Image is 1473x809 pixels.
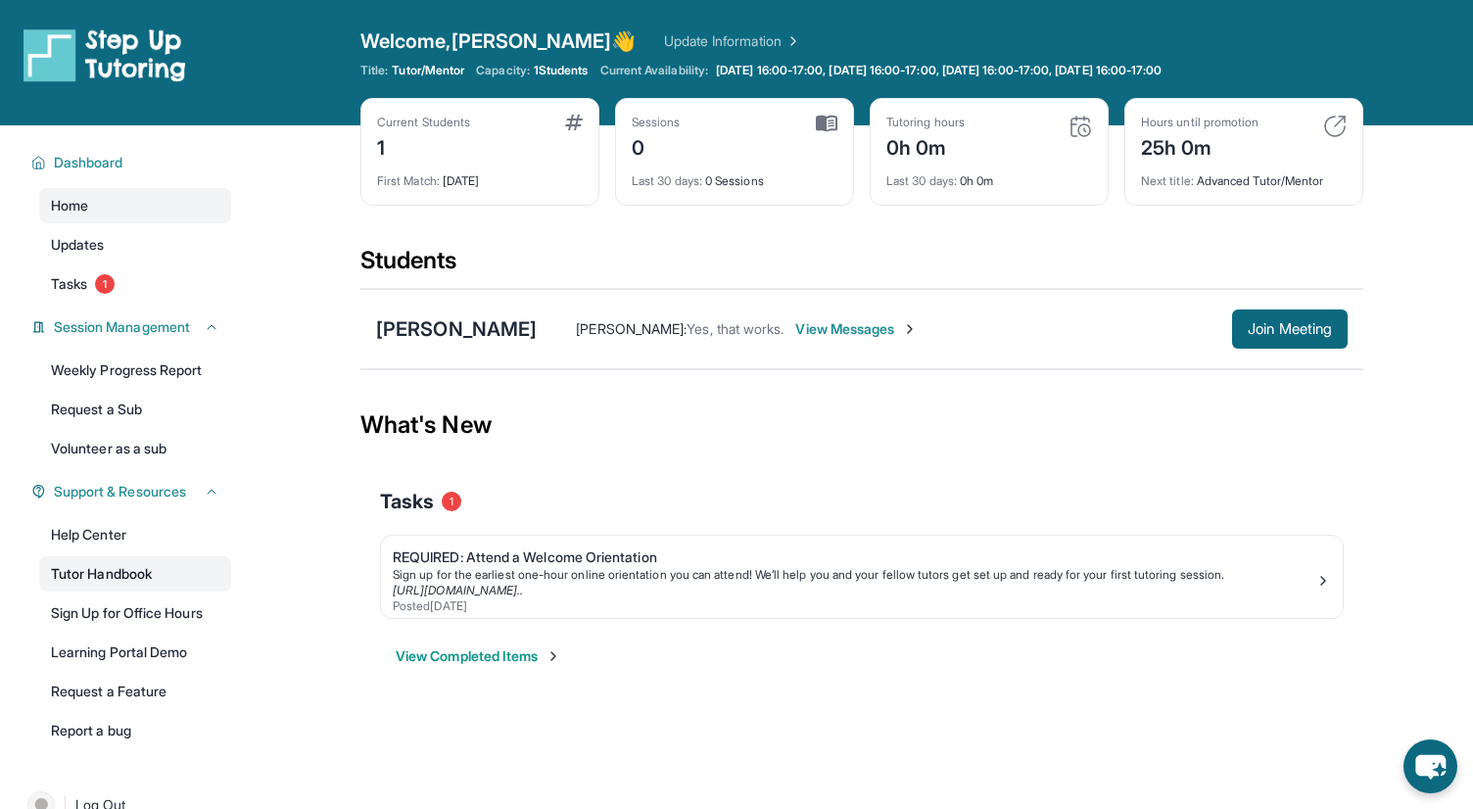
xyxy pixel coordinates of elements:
[632,115,681,130] div: Sessions
[360,382,1363,468] div: What's New
[39,266,231,302] a: Tasks1
[396,646,561,666] button: View Completed Items
[886,173,957,188] span: Last 30 days :
[54,153,123,172] span: Dashboard
[1323,115,1347,138] img: card
[39,392,231,427] a: Request a Sub
[782,31,801,51] img: Chevron Right
[1403,739,1457,793] button: chat-button
[46,317,219,337] button: Session Management
[600,63,708,78] span: Current Availability:
[576,320,687,337] span: [PERSON_NAME] :
[360,245,1363,288] div: Students
[39,431,231,466] a: Volunteer as a sub
[534,63,589,78] span: 1 Students
[886,115,965,130] div: Tutoring hours
[1248,323,1332,335] span: Join Meeting
[716,63,1162,78] span: [DATE] 16:00-17:00, [DATE] 16:00-17:00, [DATE] 16:00-17:00, [DATE] 16:00-17:00
[377,115,470,130] div: Current Students
[54,482,186,501] span: Support & Resources
[393,583,523,597] a: [URL][DOMAIN_NAME]..
[886,130,965,162] div: 0h 0m
[795,319,918,339] span: View Messages
[39,635,231,670] a: Learning Portal Demo
[687,320,784,337] span: Yes, that works.
[39,517,231,552] a: Help Center
[51,196,88,215] span: Home
[360,27,637,55] span: Welcome, [PERSON_NAME] 👋
[39,674,231,709] a: Request a Feature
[886,162,1092,189] div: 0h 0m
[95,274,115,294] span: 1
[1141,162,1347,189] div: Advanced Tutor/Mentor
[54,317,190,337] span: Session Management
[360,63,388,78] span: Title:
[381,536,1343,618] a: REQUIRED: Attend a Welcome OrientationSign up for the earliest one-hour online orientation you ca...
[712,63,1165,78] a: [DATE] 16:00-17:00, [DATE] 16:00-17:00, [DATE] 16:00-17:00, [DATE] 16:00-17:00
[39,353,231,388] a: Weekly Progress Report
[39,713,231,748] a: Report a bug
[1069,115,1092,138] img: card
[1141,173,1194,188] span: Next title :
[902,321,918,337] img: Chevron-Right
[392,63,464,78] span: Tutor/Mentor
[46,482,219,501] button: Support & Resources
[24,27,186,82] img: logo
[816,115,837,132] img: card
[393,567,1315,583] div: Sign up for the earliest one-hour online orientation you can attend! We’ll help you and your fell...
[376,315,537,343] div: [PERSON_NAME]
[393,598,1315,614] div: Posted [DATE]
[1141,115,1259,130] div: Hours until promotion
[380,488,434,515] span: Tasks
[1141,130,1259,162] div: 25h 0m
[565,115,583,130] img: card
[377,173,440,188] span: First Match :
[632,130,681,162] div: 0
[39,227,231,262] a: Updates
[46,153,219,172] button: Dashboard
[51,274,87,294] span: Tasks
[39,188,231,223] a: Home
[1232,309,1348,349] button: Join Meeting
[632,162,837,189] div: 0 Sessions
[442,492,461,511] span: 1
[664,31,801,51] a: Update Information
[377,162,583,189] div: [DATE]
[39,595,231,631] a: Sign Up for Office Hours
[377,130,470,162] div: 1
[632,173,702,188] span: Last 30 days :
[51,235,105,255] span: Updates
[476,63,530,78] span: Capacity:
[393,547,1315,567] div: REQUIRED: Attend a Welcome Orientation
[39,556,231,592] a: Tutor Handbook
